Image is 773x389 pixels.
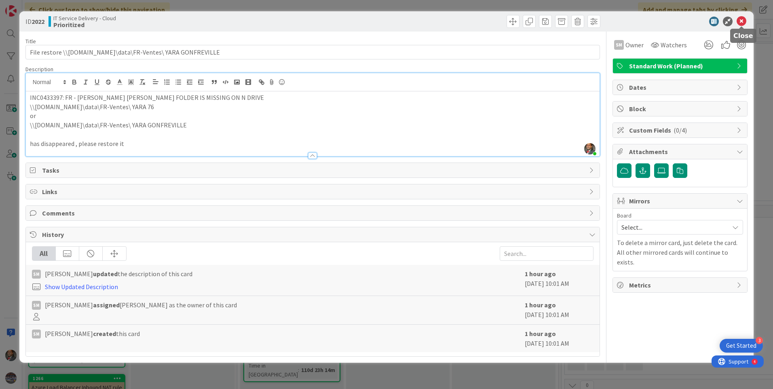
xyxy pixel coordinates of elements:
h5: Close [733,32,753,40]
span: Links [42,187,585,197]
span: Select... [621,222,725,233]
span: Mirrors [629,196,733,206]
span: Description [25,66,53,73]
span: ID [25,17,44,26]
p: has disappeared , please restore it [30,139,596,148]
span: Dates [629,82,733,92]
p: To delete a mirror card, just delete the card. All other mirrored cards will continue to exists. [617,238,743,267]
b: 1 hour ago [525,330,556,338]
input: type card name here... [25,45,600,59]
label: Title [25,38,36,45]
p: or [30,111,596,121]
span: [PERSON_NAME] this card [45,329,140,338]
span: Tasks [42,165,585,175]
div: SM [32,330,41,338]
span: [PERSON_NAME] [PERSON_NAME] as the owner of this card [45,300,237,310]
b: 1 hour ago [525,270,556,278]
b: Prioritized [53,21,116,28]
b: 2022 [32,17,44,25]
span: ( 0/4 ) [674,126,687,134]
p: \\[DOMAIN_NAME]\data\FR-Ventes\ YARA 76 [30,102,596,112]
div: SM [614,40,624,50]
input: Search... [500,246,593,261]
div: Get Started [726,342,756,350]
b: assigned [93,301,120,309]
img: d4mZCzJxnlYlsl7tbRpKOP7QXawjtCsN.jpg [584,143,596,154]
span: [PERSON_NAME] the description of this card [45,269,192,279]
b: created [93,330,116,338]
p: INC0433397: FR - [PERSON_NAME] [PERSON_NAME] FOLDER IS MISSING ON N DRIVE [30,93,596,102]
span: Support [17,1,37,11]
p: \\[DOMAIN_NAME]\data\FR-Ventes\ YARA GONFREVILLE [30,121,596,130]
span: History [42,230,585,239]
b: 1 hour ago [525,301,556,309]
div: SM [32,301,41,310]
div: [DATE] 10:01 AM [525,300,593,320]
span: Watchers [661,40,687,50]
div: [DATE] 10:01 AM [525,269,593,292]
span: Comments [42,208,585,218]
div: 4 [42,3,44,10]
span: Metrics [629,280,733,290]
div: SM [32,270,41,279]
div: 3 [756,337,763,344]
a: Show Updated Description [45,283,118,291]
div: Open Get Started checklist, remaining modules: 3 [720,339,763,353]
span: Custom Fields [629,125,733,135]
span: Standard Work (Planned) [629,61,733,71]
span: Block [629,104,733,114]
b: updated [93,270,118,278]
span: Owner [625,40,644,50]
span: Attachments [629,147,733,156]
span: Board [617,213,631,218]
span: IT Service Delivery - Cloud [53,15,116,21]
div: [DATE] 10:01 AM [525,329,593,348]
div: All [32,247,56,260]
